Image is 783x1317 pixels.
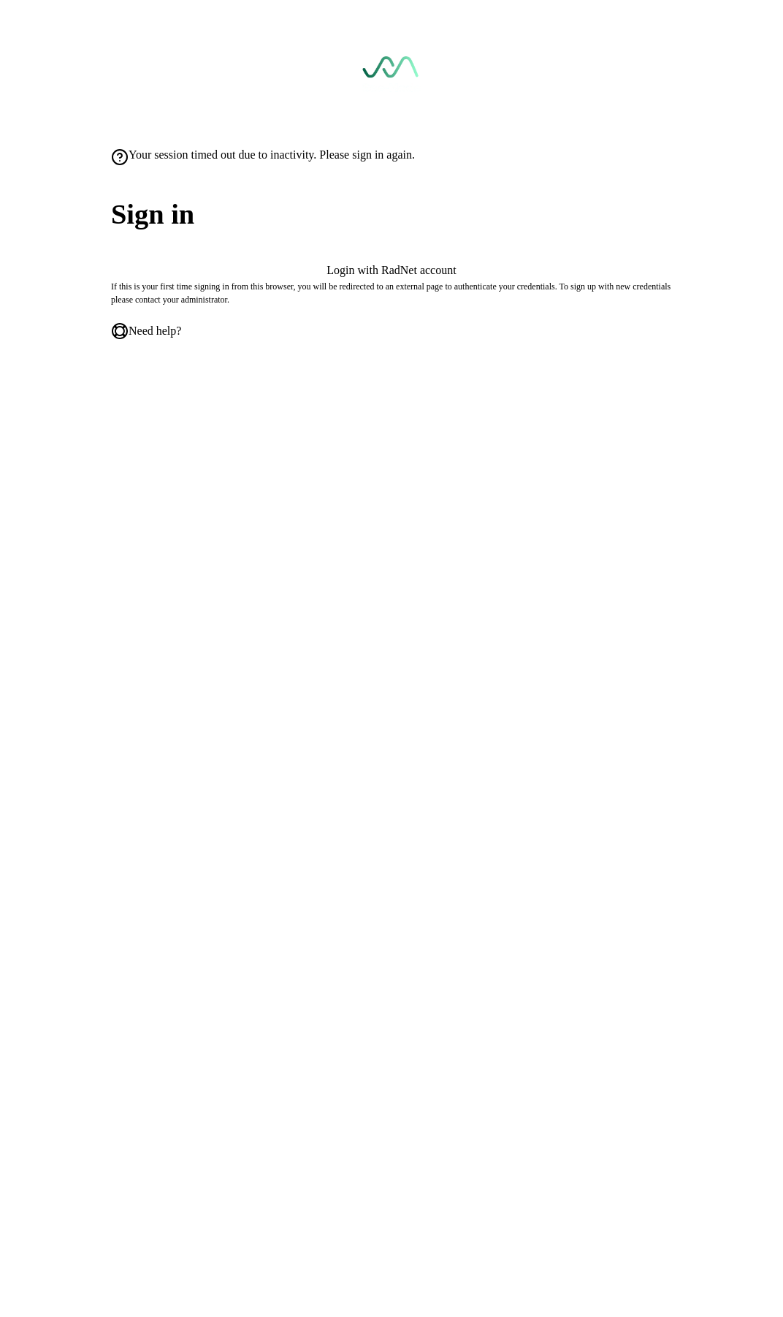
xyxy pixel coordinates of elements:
button: Login with RadNet account [111,264,672,277]
img: See-Mode Logo [362,56,421,92]
a: Need help? [111,322,181,340]
span: Sign in [111,194,672,236]
span: Your session timed out due to inactivity. Please sign in again. [129,148,415,162]
span: If this is your first time signing in from this browser, you will be redirected to an external pa... [111,281,671,305]
a: Go to sign in [362,56,421,92]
